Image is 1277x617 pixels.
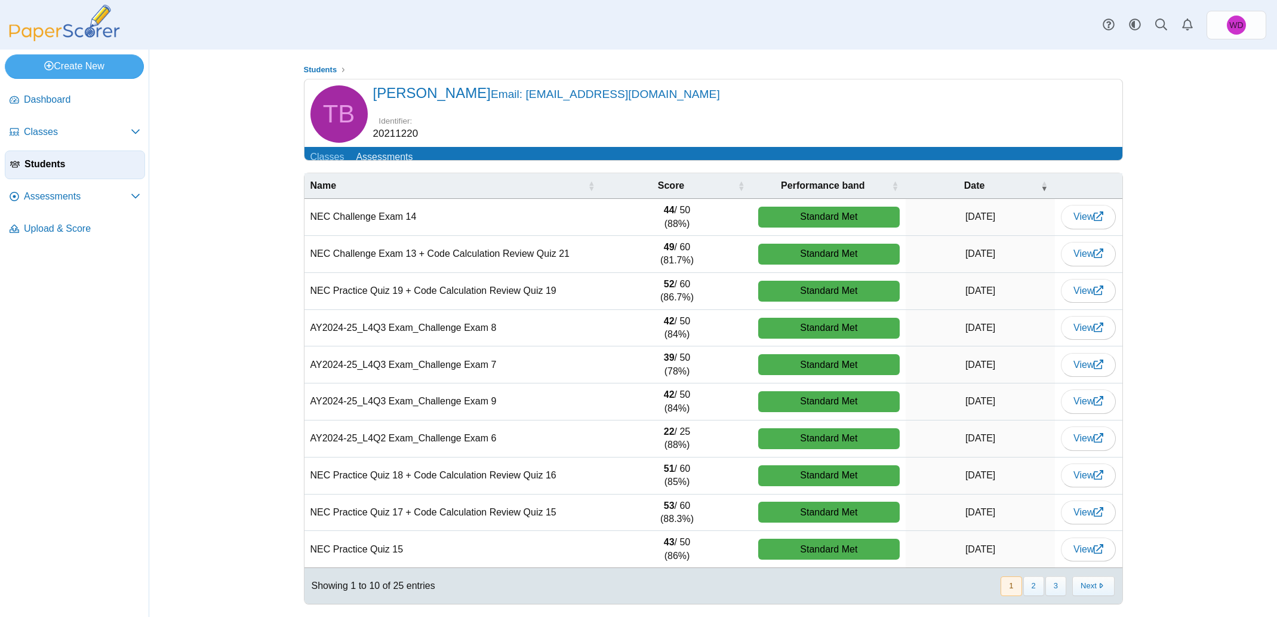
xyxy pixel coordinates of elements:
div: Standard Met [758,428,900,449]
time: Apr 21, 2025 at 7:41 AM [965,396,995,406]
a: View [1061,205,1116,229]
a: Wesley Dingman [1207,11,1266,39]
div: Standard Met [758,207,900,228]
a: View [1061,538,1116,561]
td: / 50 (84%) [602,383,752,420]
td: AY2024-25_L4Q3 Exam_Challenge Exam 7 [304,346,602,383]
div: Standard Met [758,391,900,412]
span: Upload & Score [24,222,140,235]
span: View [1073,396,1103,406]
td: / 50 (78%) [602,346,752,383]
span: View [1073,507,1103,517]
a: View [1061,463,1116,487]
div: Standard Met [758,354,900,375]
time: May 16, 2025 at 7:27 AM [965,248,995,259]
a: View [1061,501,1116,524]
span: Performance band : Activate to sort [891,173,898,198]
td: / 60 (86.7%) [602,273,752,310]
td: / 60 (85%) [602,458,752,495]
span: View [1073,360,1103,370]
a: Assessments [5,183,145,211]
b: 22 [664,426,675,437]
span: Tom Benjamin [323,102,355,127]
b: 49 [664,242,675,252]
time: Apr 21, 2025 at 7:42 AM [965,323,995,333]
time: Mar 24, 2025 at 4:16 PM [965,470,995,480]
span: Classes [24,125,131,139]
a: View [1061,389,1116,413]
div: Standard Met [758,318,900,339]
b: 51 [664,463,675,474]
small: Email: [EMAIL_ADDRESS][DOMAIN_NAME] [491,88,720,100]
td: NEC Challenge Exam 13 + Code Calculation Review Quiz 21 [304,236,602,273]
b: 39 [664,352,675,363]
b: 53 [664,501,675,511]
time: Apr 21, 2025 at 7:41 AM [965,360,995,370]
button: Next [1072,576,1115,596]
span: View [1073,286,1103,296]
td: / 50 (84%) [602,310,752,347]
div: Showing 1 to 10 of 25 entries [304,568,435,604]
time: May 16, 2025 at 7:27 AM [965,286,995,296]
a: Assessments [350,147,419,169]
span: Performance band [781,180,864,191]
nav: pagination [999,576,1115,596]
td: AY2024-25_L4Q3 Exam_Challenge Exam 8 [304,310,602,347]
button: 1 [1001,576,1021,596]
td: NEC Practice Quiz 18 + Code Calculation Review Quiz 16 [304,458,602,495]
a: Create New [5,54,144,78]
span: View [1073,433,1103,443]
div: Standard Met [758,465,900,486]
a: Students [300,63,340,78]
div: Standard Met [758,244,900,265]
a: View [1061,279,1116,303]
span: Name [310,180,337,191]
div: Standard Met [758,502,900,523]
span: View [1073,248,1103,259]
a: Students [5,151,145,179]
time: Jul 14, 2025 at 3:19 PM [965,211,995,222]
td: NEC Challenge Exam 14 [304,199,602,236]
time: Mar 24, 2025 at 4:16 PM [965,433,995,443]
a: Upload & Score [5,215,145,244]
td: / 25 (88%) [602,420,752,458]
a: Classes [5,118,145,147]
span: Students [24,158,140,171]
time: Mar 24, 2025 at 4:16 PM [965,544,995,554]
td: / 60 (88.3%) [602,495,752,532]
span: Wesley Dingman [1227,16,1246,35]
a: View [1061,316,1116,340]
span: View [1073,323,1103,333]
span: Wesley Dingman [1229,21,1243,29]
b: 44 [664,205,675,215]
b: 42 [664,316,675,326]
td: / 50 (86%) [602,531,752,568]
td: NEC Practice Quiz 15 [304,531,602,568]
td: NEC Practice Quiz 19 + Code Calculation Review Quiz 19 [304,273,602,310]
button: 2 [1023,576,1044,596]
button: 3 [1045,576,1066,596]
dd: 20211220 [373,127,419,141]
span: Name : Activate to sort [587,173,595,198]
b: 42 [664,389,675,400]
img: PaperScorer [5,5,124,41]
a: Classes [304,147,350,169]
a: View [1061,426,1116,450]
div: Standard Met [758,281,900,302]
span: Score : Activate to sort [738,173,745,198]
span: Dashboard [24,93,140,106]
b: 52 [664,279,675,289]
a: PaperScorer [5,33,124,43]
span: View [1073,544,1103,554]
dt: Identifier: [373,115,419,127]
td: / 50 (88%) [602,199,752,236]
span: Date [964,180,985,191]
span: Students [304,65,337,74]
a: Dashboard [5,86,145,115]
a: View [1061,353,1116,377]
span: View [1073,211,1103,222]
span: Date : Activate to invert sorting [1041,173,1048,198]
a: View [1061,242,1116,266]
td: AY2024-25_L4Q3 Exam_Challenge Exam 9 [304,383,602,420]
b: 43 [664,537,675,547]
